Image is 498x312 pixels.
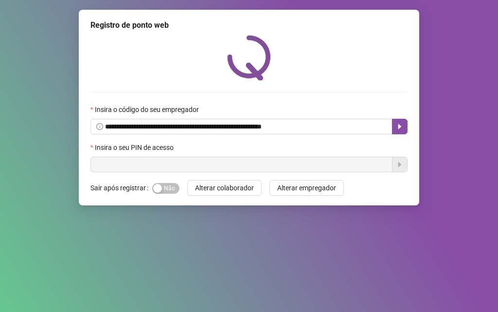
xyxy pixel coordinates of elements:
span: info-circle [96,123,103,130]
label: Insira o seu PIN de acesso [90,142,180,153]
span: caret-right [396,123,404,130]
label: Sair após registrar [90,180,152,196]
div: Registro de ponto web [90,19,408,31]
span: Alterar colaborador [195,183,254,193]
label: Insira o código do seu empregador [90,104,205,115]
img: QRPoint [227,35,271,80]
button: Alterar empregador [269,180,344,196]
button: Alterar colaborador [187,180,262,196]
span: Alterar empregador [277,183,336,193]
